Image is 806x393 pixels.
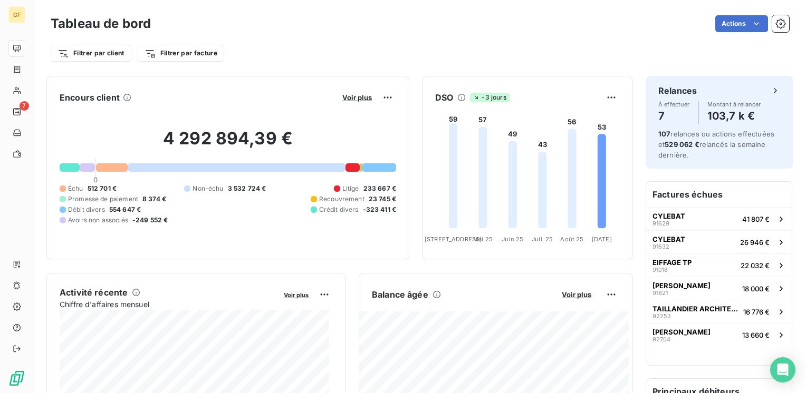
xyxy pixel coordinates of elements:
[20,101,29,111] span: 7
[68,194,138,204] span: Promesse de paiement
[741,261,770,270] span: 22 032 €
[653,336,670,342] span: 92704
[742,284,770,293] span: 18 000 €
[653,290,668,296] span: 91821
[707,107,761,124] h4: 103,7 k €
[742,331,770,339] span: 13 660 €
[193,184,223,193] span: Non-échu
[658,130,774,159] span: relances ou actions effectuées et relancés la semaine dernière.
[281,290,312,299] button: Voir plus
[653,212,685,220] span: CYLEBAT
[658,130,670,138] span: 107
[68,184,83,193] span: Échu
[60,299,276,310] span: Chiffre d'affaires mensuel
[646,300,793,323] button: TAILLANDIER ARCHITECTES ASSOCIES9225316 776 €
[560,235,583,243] tspan: Août 25
[562,290,591,299] span: Voir plus
[653,281,711,290] span: [PERSON_NAME]
[284,291,309,299] span: Voir plus
[653,313,671,319] span: 92253
[665,140,699,149] span: 529 062 €
[653,258,692,267] span: EIFFAGE TP
[319,194,364,204] span: Recouvrement
[425,235,482,243] tspan: [STREET_ADDRESS]
[658,84,697,97] h6: Relances
[435,91,453,104] h6: DSO
[653,220,669,227] span: 91629
[60,91,120,104] h6: Encours client
[60,128,396,160] h2: 4 292 894,39 €
[60,286,128,299] h6: Activité récente
[646,182,793,207] h6: Factures échues
[646,323,793,346] button: [PERSON_NAME]9270413 660 €
[646,207,793,230] button: CYLEBAT9162941 807 €
[8,370,25,387] img: Logo LeanPay
[342,93,372,102] span: Voir plus
[8,6,25,23] div: GF
[109,205,141,214] span: 554 647 €
[363,184,396,193] span: 233 667 €
[363,205,397,214] span: -323 411 €
[653,243,669,250] span: 91632
[68,215,128,225] span: Avoirs non associés
[342,184,359,193] span: Litige
[715,15,768,32] button: Actions
[138,45,224,62] button: Filtrer par facture
[228,184,266,193] span: 3 532 724 €
[707,101,761,107] span: Montant à relancer
[319,205,359,214] span: Crédit divers
[532,235,553,243] tspan: Juil. 25
[132,215,168,225] span: -249 552 €
[592,235,612,243] tspan: [DATE]
[369,194,396,204] span: 23 745 €
[743,308,770,316] span: 16 776 €
[646,277,793,300] button: [PERSON_NAME]9182118 000 €
[559,290,594,299] button: Voir plus
[51,14,151,33] h3: Tableau de bord
[142,194,166,204] span: 8 374 €
[658,101,690,107] span: À effectuer
[770,357,795,382] div: Open Intercom Messenger
[646,230,793,253] button: CYLEBAT9163226 946 €
[473,235,493,243] tspan: Mai 25
[646,253,793,277] button: EIFFAGE TP9101822 032 €
[339,93,375,102] button: Voir plus
[740,238,770,247] span: 26 946 €
[93,175,98,184] span: 0
[68,205,105,214] span: Débit divers
[658,107,690,124] h4: 7
[470,93,509,102] span: -3 jours
[742,215,770,223] span: 41 807 €
[88,184,117,193] span: 512 701 €
[653,328,711,336] span: [PERSON_NAME]
[502,235,523,243] tspan: Juin 25
[653,235,685,243] span: CYLEBAT
[372,288,428,301] h6: Balance âgée
[653,304,739,313] span: TAILLANDIER ARCHITECTES ASSOCIES
[51,45,131,62] button: Filtrer par client
[653,267,668,273] span: 91018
